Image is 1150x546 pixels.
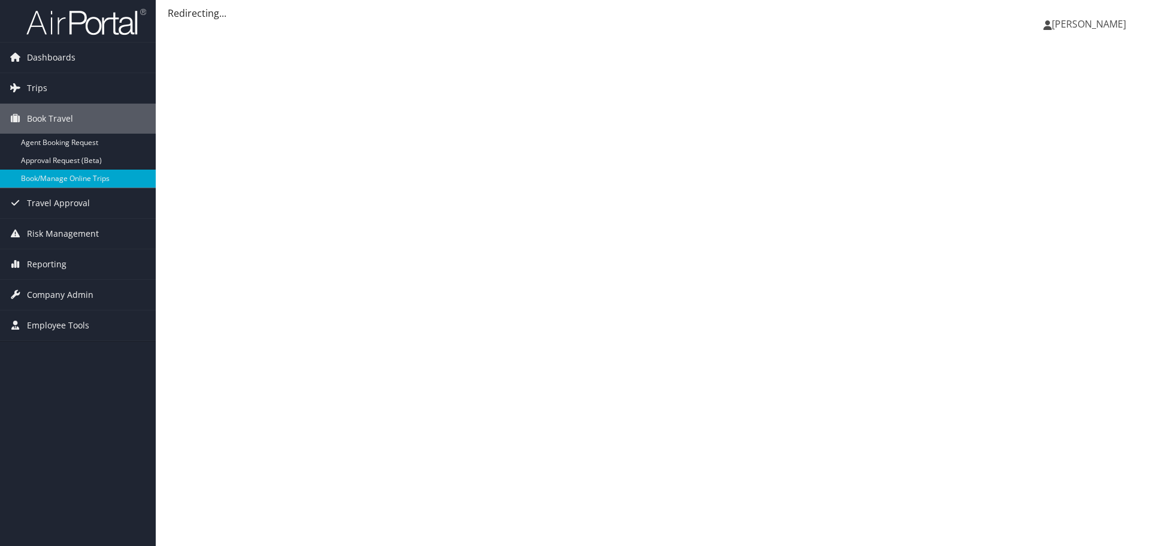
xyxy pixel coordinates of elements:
[27,43,75,73] span: Dashboards
[168,6,1138,20] div: Redirecting...
[1043,6,1138,42] a: [PERSON_NAME]
[27,280,93,310] span: Company Admin
[27,188,90,218] span: Travel Approval
[27,73,47,103] span: Trips
[27,219,99,249] span: Risk Management
[27,310,89,340] span: Employee Tools
[27,104,73,134] span: Book Travel
[1052,17,1126,31] span: [PERSON_NAME]
[27,249,66,279] span: Reporting
[26,8,146,36] img: airportal-logo.png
